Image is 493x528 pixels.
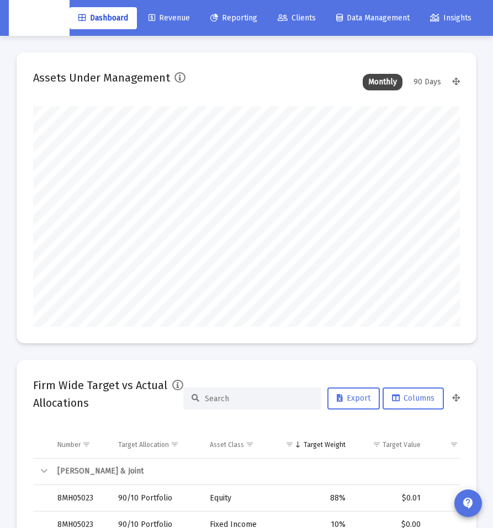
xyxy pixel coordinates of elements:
img: Dashboard [17,7,61,29]
a: Reporting [202,7,266,29]
td: 90/10 Portfolio [110,485,202,511]
button: Export [327,387,380,410]
td: 8MH05023 [50,485,110,511]
div: Target Value [383,440,421,449]
td: Collapse [33,459,50,485]
td: Equity [202,485,273,511]
input: Search [205,394,313,403]
span: Show filter options for column 'Asset Class' [246,440,254,449]
h2: Firm Wide Target vs Actual Allocations [33,376,168,412]
span: Dashboard [78,13,128,23]
span: Data Management [336,13,410,23]
a: Insights [421,7,480,29]
td: Column Number [50,432,110,458]
span: Clients [278,13,316,23]
div: 88% [280,493,345,504]
span: Columns [392,394,434,403]
a: Data Management [327,7,418,29]
td: Column Target Weight [273,432,353,458]
div: Target Weight [304,440,346,449]
td: Column Asset Class [202,432,273,458]
span: Show filter options for column 'Target Weight' [285,440,294,449]
div: Monthly [363,74,402,90]
span: Show filter options for column 'Actual Weight' [450,440,458,449]
a: Clients [269,7,325,29]
div: 90 Days [408,74,447,90]
span: Show filter options for column 'Target Value' [373,440,381,449]
span: Revenue [149,13,190,23]
div: Asset Class [210,440,244,449]
div: Target Allocation [118,440,169,449]
td: Column Target Allocation [110,432,202,458]
span: Reporting [210,13,257,23]
span: Show filter options for column 'Number' [82,440,91,449]
div: $0.01 [361,493,421,504]
h2: Assets Under Management [33,69,170,87]
span: Insights [430,13,471,23]
div: Number [57,440,81,449]
td: Column Target Value [353,432,428,458]
a: Dashboard [70,7,137,29]
a: Revenue [140,7,199,29]
span: Export [337,394,370,403]
mat-icon: contact_support [462,497,475,510]
button: Columns [383,387,444,410]
span: Show filter options for column 'Target Allocation' [171,440,179,449]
